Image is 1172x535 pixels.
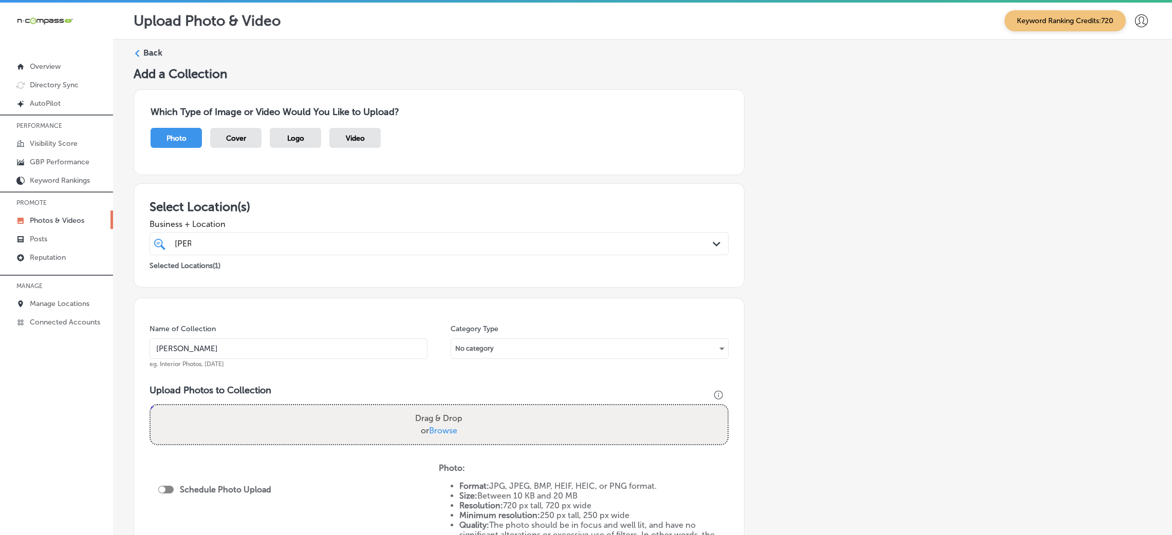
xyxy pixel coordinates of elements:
p: GBP Performance [30,158,89,166]
p: Visibility Score [30,139,78,148]
p: Connected Accounts [30,318,100,327]
img: 660ab0bf-5cc7-4cb8-ba1c-48b5ae0f18e60NCTV_CLogo_TV_Black_-500x88.png [16,16,73,26]
h3: Which Type of Image or Video Would You Like to Upload? [151,106,728,118]
span: Photo [166,134,187,143]
p: Photos & Videos [30,216,84,225]
li: 720 px tall, 720 px wide [459,501,728,510]
h3: Select Location(s) [150,199,729,214]
p: Posts [30,235,47,243]
li: JPG, JPEG, BMP, HEIF, HEIC, or PNG format. [459,481,728,491]
p: Upload Photo & Video [134,12,281,29]
p: Selected Locations ( 1 ) [150,257,220,270]
li: Between 10 KB and 20 MB [459,491,728,501]
label: Category Type [451,324,498,333]
span: Logo [287,134,304,143]
strong: Photo: [439,463,465,473]
span: Browse [429,426,457,435]
h3: Upload Photos to Collection [150,385,729,396]
input: Title [150,338,427,359]
h5: Add a Collection [134,66,1151,81]
strong: Size: [459,491,477,501]
p: Directory Sync [30,81,79,89]
p: Overview [30,62,61,71]
label: Drag & Drop or [411,408,467,441]
p: Reputation [30,253,66,262]
strong: Minimum resolution: [459,510,540,520]
div: No category [451,340,728,357]
p: AutoPilot [30,99,61,108]
span: Video [346,134,365,143]
li: 250 px tall, 250 px wide [459,510,728,520]
p: Keyword Rankings [30,176,90,185]
strong: Resolution: [459,501,503,510]
p: Manage Locations [30,299,89,308]
span: eg. Interior Photos, [DATE] [150,360,224,368]
label: Schedule Photo Upload [180,485,271,494]
span: Business + Location [150,219,729,229]
span: Cover [226,134,246,143]
label: Back [143,47,162,59]
strong: Format: [459,481,489,491]
label: Name of Collection [150,324,216,333]
span: Keyword Ranking Credits: 720 [1004,10,1126,31]
strong: Quality: [459,520,489,530]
